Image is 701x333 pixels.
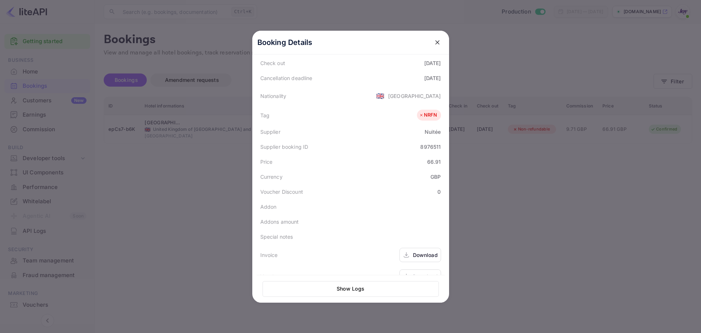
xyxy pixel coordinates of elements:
[431,36,444,49] button: close
[260,92,287,100] div: Nationality
[260,233,293,241] div: Special notes
[260,158,273,166] div: Price
[260,59,285,67] div: Check out
[260,251,278,259] div: Invoice
[260,203,277,211] div: Addon
[425,128,441,136] div: Nuitée
[260,273,280,280] div: Voucher
[427,158,441,166] div: 66.91
[260,111,269,119] div: Tag
[424,74,441,82] div: [DATE]
[260,143,309,151] div: Supplier booking ID
[257,37,313,48] p: Booking Details
[260,128,280,136] div: Supplier
[260,188,303,196] div: Voucher Discount
[413,273,438,280] div: Download
[388,92,441,100] div: [GEOGRAPHIC_DATA]
[419,111,437,119] div: NRFN
[260,74,313,82] div: Cancellation deadline
[260,218,299,226] div: Addons amount
[263,281,439,297] button: Show Logs
[376,89,384,102] span: United States
[437,188,441,196] div: 0
[420,143,441,151] div: 8976511
[413,251,438,259] div: Download
[424,59,441,67] div: [DATE]
[260,173,283,181] div: Currency
[430,173,441,181] div: GBP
